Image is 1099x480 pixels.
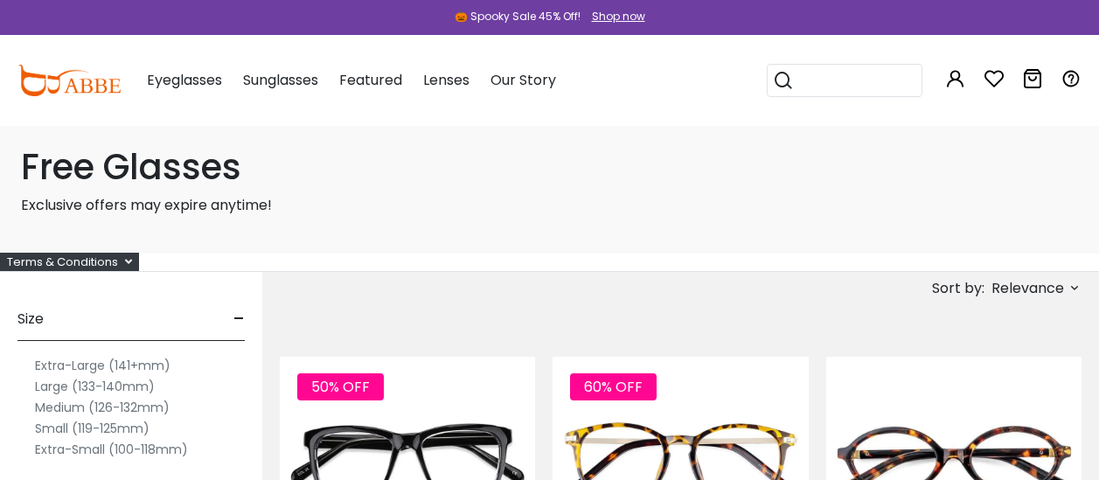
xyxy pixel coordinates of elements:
[339,70,402,90] span: Featured
[455,9,581,24] div: 🎃 Spooky Sale 45% Off!
[17,65,121,96] img: abbeglasses.com
[35,376,155,397] label: Large (133-140mm)
[35,397,170,418] label: Medium (126-132mm)
[17,298,44,340] span: Size
[243,70,318,90] span: Sunglasses
[932,278,984,298] span: Sort by:
[21,146,1078,188] h1: Free Glasses
[21,195,1078,216] p: Exclusive offers may expire anytime!
[233,298,245,340] span: -
[423,70,470,90] span: Lenses
[147,70,222,90] span: Eyeglasses
[592,9,645,24] div: Shop now
[35,439,188,460] label: Extra-Small (100-118mm)
[991,273,1064,304] span: Relevance
[35,355,170,376] label: Extra-Large (141+mm)
[297,373,384,400] span: 50% OFF
[570,373,657,400] span: 60% OFF
[583,9,645,24] a: Shop now
[490,70,556,90] span: Our Story
[35,418,150,439] label: Small (119-125mm)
